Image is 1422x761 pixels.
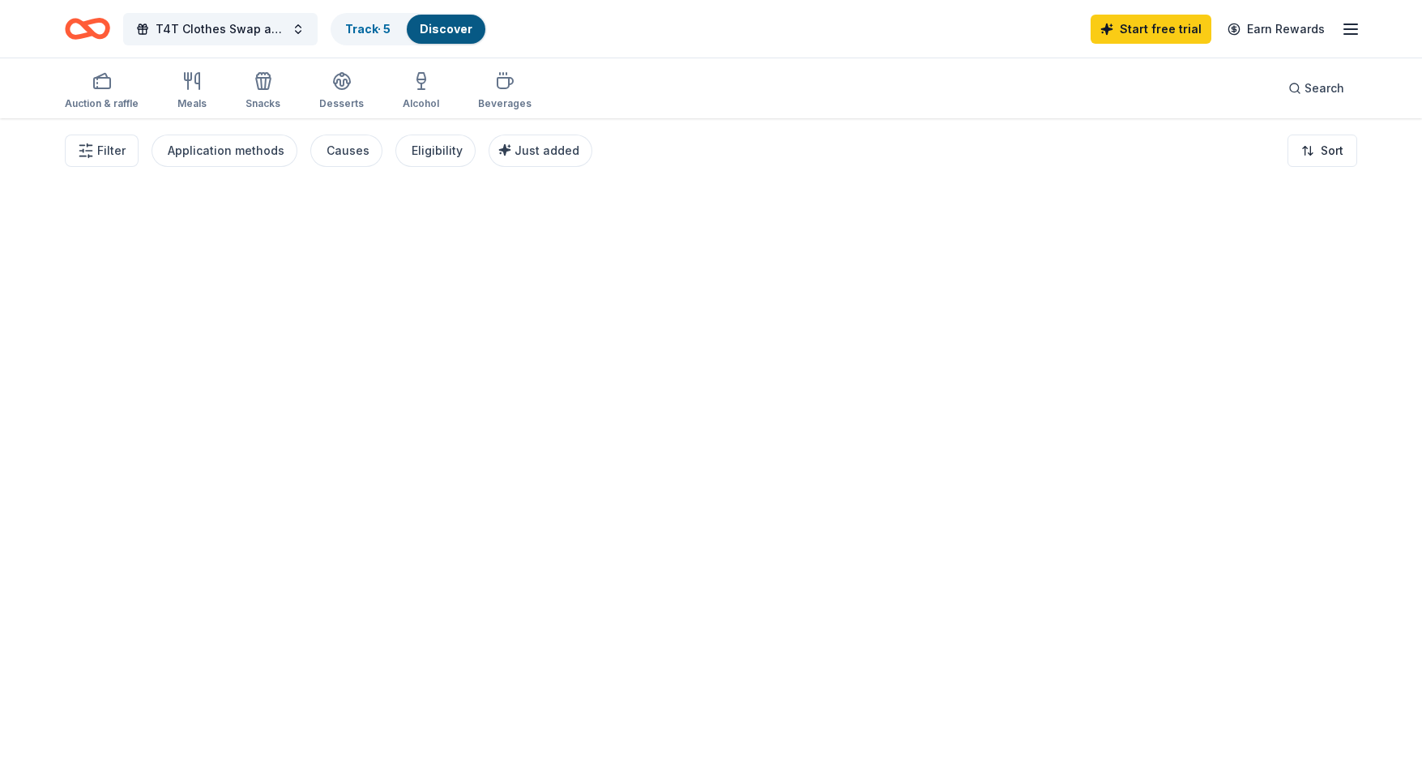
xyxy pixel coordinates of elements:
button: Sort [1287,135,1357,167]
span: Search [1305,79,1344,98]
a: Discover [420,22,472,36]
button: Snacks [246,65,280,118]
button: Track· 5Discover [331,13,487,45]
button: T4T Clothes Swap and [DEMOGRAPHIC_DATA] Market [123,13,318,45]
span: Sort [1321,141,1343,160]
button: Just added [489,135,592,167]
button: Auction & raffle [65,65,139,118]
div: Eligibility [412,141,463,160]
div: Desserts [319,97,364,110]
button: Meals [177,65,207,118]
span: Filter [97,141,126,160]
button: Eligibility [395,135,476,167]
div: Application methods [168,141,284,160]
div: Auction & raffle [65,97,139,110]
div: Alcohol [403,97,439,110]
a: Start free trial [1091,15,1211,44]
a: Track· 5 [345,22,391,36]
span: T4T Clothes Swap and [DEMOGRAPHIC_DATA] Market [156,19,285,39]
button: Filter [65,135,139,167]
button: Alcohol [403,65,439,118]
button: Search [1275,72,1357,105]
div: Meals [177,97,207,110]
div: Causes [327,141,369,160]
a: Earn Rewards [1218,15,1334,44]
div: Snacks [246,97,280,110]
div: Beverages [478,97,532,110]
span: Just added [515,143,579,157]
button: Application methods [152,135,297,167]
button: Beverages [478,65,532,118]
a: Home [65,10,110,48]
button: Causes [310,135,382,167]
button: Desserts [319,65,364,118]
